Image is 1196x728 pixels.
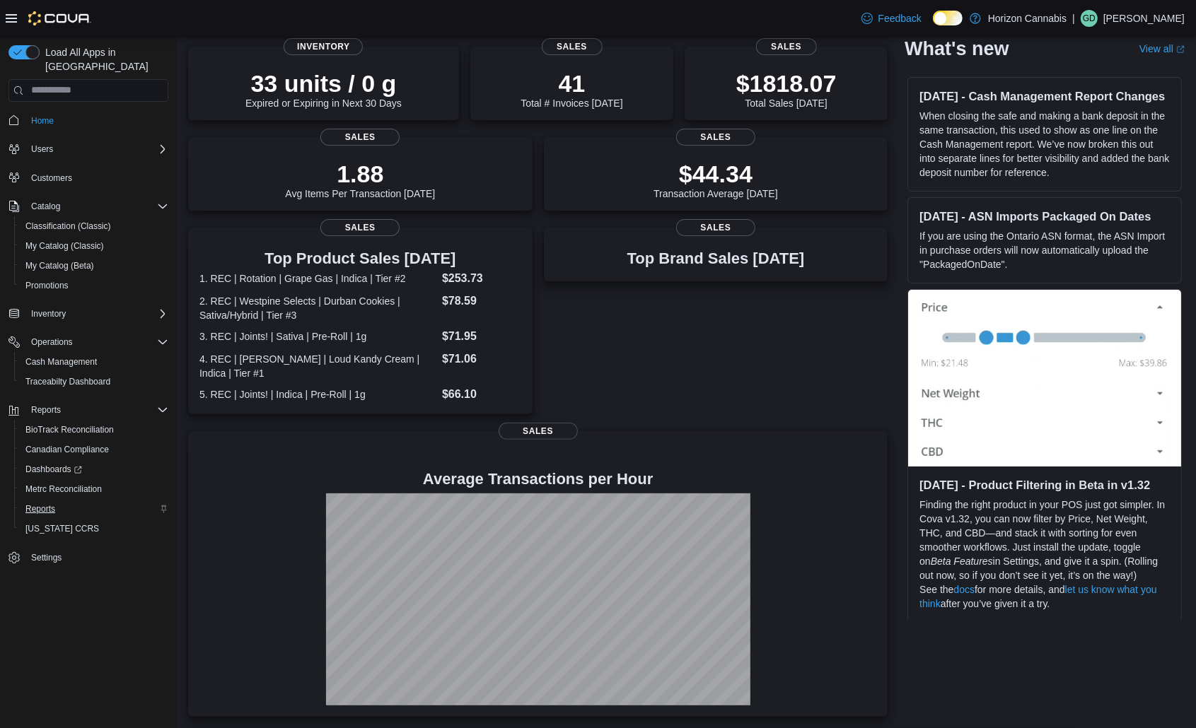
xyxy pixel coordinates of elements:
button: Operations [3,332,174,352]
span: My Catalog (Beta) [25,260,94,271]
span: Sales [676,129,755,146]
a: BioTrack Reconciliation [20,421,120,438]
span: Dashboards [25,464,82,475]
button: Operations [25,334,79,351]
dt: 4. REC | [PERSON_NAME] | Loud Kandy Cream | Indica | Tier #1 [199,352,436,380]
span: Reports [20,500,168,517]
a: Traceabilty Dashboard [20,373,116,390]
a: Metrc Reconciliation [20,481,108,498]
dt: 3. REC | Joints! | Sativa | Pre-Roll | 1g [199,329,436,344]
p: 1.88 [285,160,435,188]
div: Gigi Dodds [1081,10,1098,27]
h3: [DATE] - Cash Management Report Changes [919,88,1170,102]
span: Dark Mode [933,25,934,26]
button: Reports [3,400,174,420]
span: Users [25,141,168,158]
a: Home [25,112,59,129]
dd: $71.06 [442,351,521,368]
button: Classification (Classic) [14,216,174,236]
a: Reports [20,500,61,517]
a: Cash Management [20,353,103,370]
input: Dark Mode [933,11,963,25]
div: Expired or Expiring in Next 30 Days [245,69,402,109]
a: docs [954,584,975,595]
p: $1818.07 [736,69,837,98]
h3: [DATE] - ASN Imports Packaged On Dates [919,209,1170,223]
button: Inventory [25,305,71,322]
span: Cash Management [25,356,97,368]
a: Customers [25,170,78,187]
span: Settings [25,548,168,566]
a: My Catalog (Classic) [20,237,110,254]
span: Load All Apps in [GEOGRAPHIC_DATA] [40,45,168,74]
p: 41 [521,69,622,98]
span: Inventory [31,308,66,319]
span: Traceabilty Dashboard [20,373,168,390]
button: [US_STATE] CCRS [14,519,174,539]
em: Beta Features [931,556,993,567]
span: My Catalog (Beta) [20,257,168,274]
dt: 5. REC | Joints! | Indica | Pre-Roll | 1g [199,387,436,401]
button: Cash Management [14,352,174,372]
span: Reports [31,404,61,416]
button: Users [25,141,59,158]
span: Sales [320,219,400,236]
a: Feedback [856,4,927,33]
p: Horizon Cannabis [988,10,1067,27]
button: Home [3,110,174,131]
span: Home [31,115,54,127]
span: Inventory [25,305,168,322]
span: Catalog [31,201,60,212]
button: Catalog [3,196,174,216]
span: Cash Management [20,353,168,370]
span: Customers [31,172,72,184]
div: Avg Items Per Transaction [DATE] [285,160,435,199]
button: Metrc Reconciliation [14,479,174,499]
span: Reports [25,503,55,515]
span: Classification (Classic) [20,218,168,235]
div: Total # Invoices [DATE] [521,69,622,109]
span: Operations [31,336,73,348]
span: Reports [25,401,168,418]
a: [US_STATE] CCRS [20,520,105,537]
h2: What's new [905,37,1009,59]
span: Canadian Compliance [20,441,168,458]
button: Reports [25,401,66,418]
span: Users [31,143,53,155]
span: Catalog [25,198,168,215]
button: Inventory [3,304,174,324]
span: Feedback [878,11,922,25]
a: Settings [25,549,67,566]
span: GD [1083,10,1096,27]
dd: $66.10 [442,386,521,403]
span: BioTrack Reconciliation [25,424,114,435]
dd: $253.73 [442,270,521,287]
button: My Catalog (Beta) [14,256,174,276]
a: Classification (Classic) [20,218,117,235]
h3: Top Brand Sales [DATE] [627,250,805,267]
dt: 2. REC | Westpine Selects | Durban Cookies | Sativa/Hybrid | Tier #3 [199,294,436,322]
h4: Average Transactions per Hour [199,471,876,488]
span: Customers [25,169,168,187]
a: View allExternal link [1139,42,1185,54]
span: Sales [541,38,602,55]
div: Transaction Average [DATE] [654,160,778,199]
p: 33 units / 0 g [245,69,402,98]
p: | [1072,10,1075,27]
div: Total Sales [DATE] [736,69,837,109]
button: Reports [14,499,174,519]
button: My Catalog (Classic) [14,236,174,256]
p: If you are using the Ontario ASN format, the ASN Import in purchase orders will now automatically... [919,228,1170,271]
span: BioTrack Reconciliation [20,421,168,438]
span: Inventory [284,38,363,55]
p: [PERSON_NAME] [1103,10,1185,27]
dt: 1. REC | Rotation | Grape Gas | Indica | Tier #2 [199,271,436,286]
button: Promotions [14,276,174,295]
p: Finding the right product in your POS just got simpler. In Cova v1.32, you can now filter by Pric... [919,498,1170,582]
span: [US_STATE] CCRS [25,523,99,534]
button: Canadian Compliance [14,440,174,459]
span: Settings [31,552,62,563]
h3: Top Product Sales [DATE] [199,250,521,267]
button: Customers [3,168,174,188]
span: My Catalog (Classic) [25,240,104,252]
